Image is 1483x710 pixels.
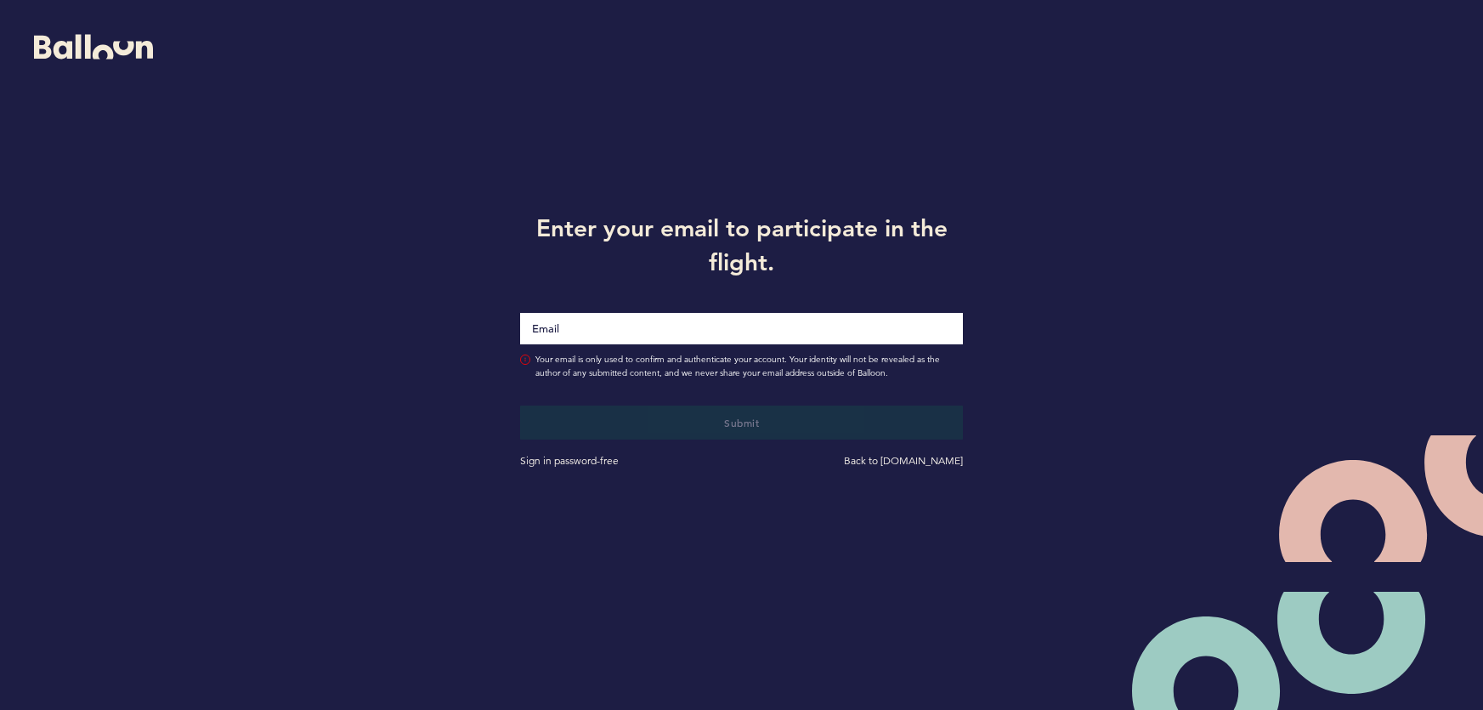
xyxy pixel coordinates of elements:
input: Email [520,313,964,344]
h1: Enter your email to participate in the flight. [507,211,976,279]
a: Back to [DOMAIN_NAME] [844,454,963,467]
a: Sign in password-free [520,454,619,467]
span: Submit [724,416,759,429]
button: Submit [520,406,964,440]
span: Your email is only used to confirm and authenticate your account. Your identity will not be revea... [535,353,964,380]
